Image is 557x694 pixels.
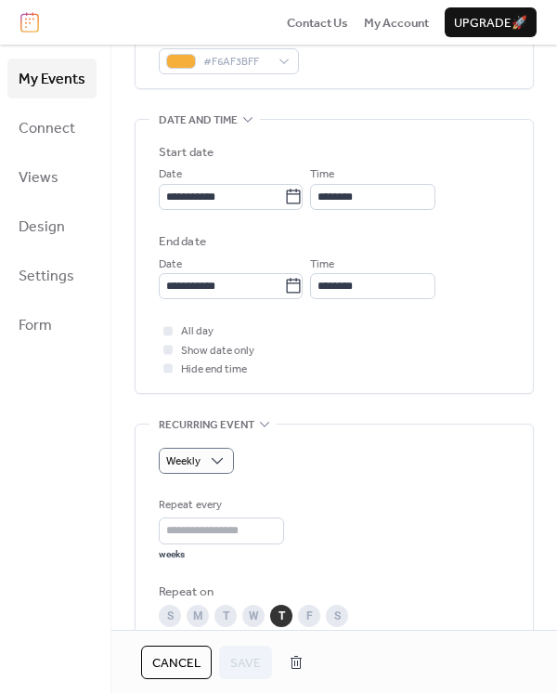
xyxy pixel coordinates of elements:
[141,646,212,679] button: Cancel
[7,59,97,98] a: My Events
[166,451,201,472] span: Weekly
[159,548,284,561] div: weeks
[19,213,65,242] span: Design
[159,583,506,601] div: Repeat on
[152,654,201,673] span: Cancel
[326,605,348,627] div: S
[159,496,280,515] div: Repeat every
[7,305,97,345] a: Form
[159,143,214,162] div: Start date
[364,13,429,32] a: My Account
[7,108,97,148] a: Connect
[310,255,334,274] span: Time
[19,262,74,291] span: Settings
[445,7,537,37] button: Upgrade🚀
[19,65,85,94] span: My Events
[287,13,348,32] a: Contact Us
[19,164,58,192] span: Views
[203,53,269,72] span: #F6AF3BFF
[181,360,247,379] span: Hide end time
[181,342,254,360] span: Show date only
[7,255,97,295] a: Settings
[364,14,429,33] span: My Account
[159,605,181,627] div: S
[159,165,182,184] span: Date
[159,415,254,434] span: Recurring event
[242,605,265,627] div: W
[214,605,237,627] div: T
[19,114,75,143] span: Connect
[7,157,97,197] a: Views
[287,14,348,33] span: Contact Us
[454,14,527,33] span: Upgrade 🚀
[298,605,320,627] div: F
[187,605,209,627] div: M
[159,232,206,251] div: End date
[270,605,292,627] div: T
[181,322,214,341] span: All day
[310,165,334,184] span: Time
[19,311,52,340] span: Form
[7,206,97,246] a: Design
[159,255,182,274] span: Date
[159,111,238,130] span: Date and time
[159,26,295,45] div: Event color
[20,12,39,33] img: logo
